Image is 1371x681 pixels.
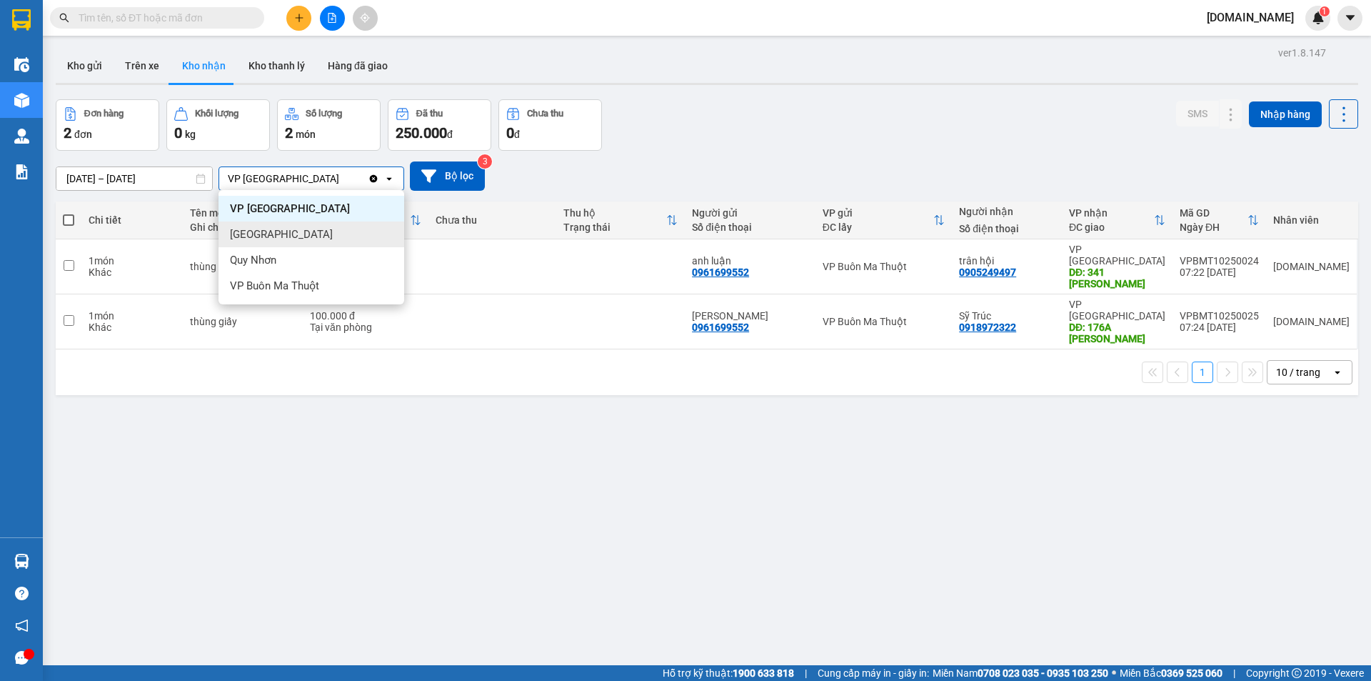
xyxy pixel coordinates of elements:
[14,554,29,569] img: warehouse-icon
[56,49,114,83] button: Kho gửi
[190,261,296,272] div: thùng giấy
[310,310,421,322] div: 100.000 đ
[14,129,29,144] img: warehouse-icon
[1180,255,1259,267] div: VPBMT10250024
[1069,222,1154,233] div: ĐC giao
[1292,668,1302,678] span: copyright
[416,109,443,119] div: Đã thu
[190,207,296,219] div: Tên món
[230,202,350,216] span: VP [GEOGRAPHIC_DATA]
[1180,207,1247,219] div: Mã GD
[59,13,69,23] span: search
[1180,222,1247,233] div: Ngày ĐH
[805,665,807,681] span: |
[563,207,666,219] div: Thu hộ
[219,190,404,304] ul: Menu
[89,255,176,267] div: 1 món
[74,129,92,140] span: đơn
[56,99,159,151] button: Đơn hàng2đơn
[383,173,395,184] svg: open
[15,587,29,600] span: question-circle
[1192,362,1213,383] button: 1
[327,13,337,23] span: file-add
[1337,6,1362,31] button: caret-down
[1273,316,1350,327] div: truc.bb
[286,6,311,31] button: plus
[1273,261,1350,272] div: truc.bb
[556,202,685,239] th: Toggle SortBy
[14,57,29,72] img: warehouse-icon
[190,316,296,327] div: thùng giấy
[388,99,491,151] button: Đã thu250.000đ
[228,172,339,186] div: VP [GEOGRAPHIC_DATA]
[823,222,934,233] div: ĐC lấy
[498,99,602,151] button: Chưa thu0đ
[933,665,1108,681] span: Miền Nam
[277,99,381,151] button: Số lượng2món
[692,207,808,219] div: Người gửi
[506,124,514,141] span: 0
[447,129,453,140] span: đ
[12,9,31,31] img: logo-vxr
[436,214,550,226] div: Chưa thu
[1069,207,1154,219] div: VP nhận
[114,49,171,83] button: Trên xe
[823,261,945,272] div: VP Buôn Ma Thuột
[1172,202,1266,239] th: Toggle SortBy
[1320,6,1330,16] sup: 1
[1062,202,1172,239] th: Toggle SortBy
[1180,322,1259,333] div: 07:24 [DATE]
[174,124,182,141] span: 0
[815,202,953,239] th: Toggle SortBy
[959,223,1055,234] div: Số điện thoại
[1112,670,1116,676] span: ⚪️
[692,310,808,322] div: Anh Luận
[1180,267,1259,278] div: 07:22 [DATE]
[14,164,29,179] img: solution-icon
[959,267,1016,278] div: 0905249497
[692,255,808,267] div: anh luận
[1180,310,1259,322] div: VPBMT10250025
[1276,365,1320,379] div: 10 / trang
[959,206,1055,217] div: Người nhận
[733,667,794,679] strong: 1900 633 818
[514,129,520,140] span: đ
[1069,322,1165,344] div: DĐ: 176A lê thành phương
[166,99,270,151] button: Khối lượng0kg
[64,124,71,141] span: 2
[353,6,378,31] button: aim
[1195,9,1305,26] span: [DOMAIN_NAME]
[89,267,176,278] div: Khác
[285,124,293,141] span: 2
[15,651,29,665] span: message
[1161,667,1222,679] strong: 0369 525 060
[15,619,29,632] span: notification
[663,665,794,681] span: Hỗ trợ kỹ thuật:
[1344,11,1357,24] span: caret-down
[818,665,929,681] span: Cung cấp máy in - giấy in:
[14,93,29,108] img: warehouse-icon
[79,10,247,26] input: Tìm tên, số ĐT hoặc mã đơn
[478,154,492,169] sup: 3
[692,267,749,278] div: 0961699552
[368,173,379,184] svg: Clear value
[230,279,319,293] span: VP Buôn Ma Thuột
[89,214,176,226] div: Chi tiết
[1069,299,1165,322] div: VP [GEOGRAPHIC_DATA]
[959,322,1016,333] div: 0918972322
[823,207,934,219] div: VP gửi
[692,322,749,333] div: 0961699552
[190,222,296,233] div: Ghi chú
[527,109,563,119] div: Chưa thu
[84,109,124,119] div: Đơn hàng
[294,13,304,23] span: plus
[1069,267,1165,289] div: DĐ: 341 nguyễn tất thành
[1312,11,1325,24] img: icon-new-feature
[1278,45,1326,61] div: ver 1.8.147
[237,49,316,83] button: Kho thanh lý
[230,253,276,267] span: Quy Nhơn
[316,49,399,83] button: Hàng đã giao
[959,255,1055,267] div: trân hội
[1233,665,1235,681] span: |
[823,316,945,327] div: VP Buôn Ma Thuột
